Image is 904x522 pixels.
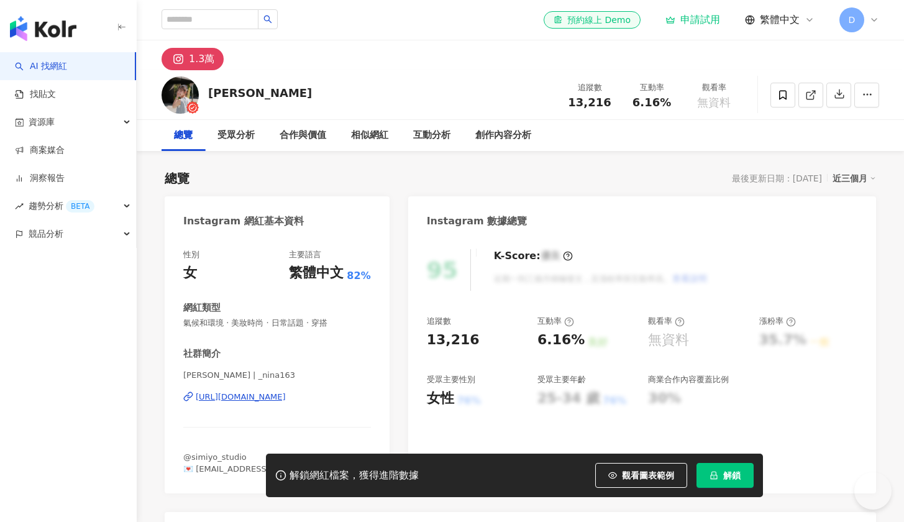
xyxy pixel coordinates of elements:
[29,220,63,248] span: 競品分析
[537,374,586,385] div: 受眾主要年齡
[280,128,326,143] div: 合作與價值
[183,301,221,314] div: 網紅類型
[174,128,193,143] div: 總覽
[710,471,718,480] span: lock
[696,463,754,488] button: 解鎖
[196,391,286,403] div: [URL][DOMAIN_NAME]
[648,374,729,385] div: 商業合作內容覆蓋比例
[162,48,224,70] button: 1.3萬
[427,374,475,385] div: 受眾主要性別
[648,316,685,327] div: 觀看率
[759,316,796,327] div: 漲粉率
[289,263,344,283] div: 繁體中文
[66,200,94,213] div: BETA
[568,96,611,109] span: 13,216
[566,81,613,94] div: 追蹤數
[15,60,67,73] a: searchAI 找網紅
[15,172,65,185] a: 洞察報告
[183,214,304,228] div: Instagram 網紅基本資料
[165,170,189,187] div: 總覽
[183,391,371,403] a: [URL][DOMAIN_NAME]
[427,331,480,350] div: 13,216
[632,96,671,109] span: 6.16%
[263,15,272,24] span: search
[15,88,56,101] a: 找貼文
[537,331,585,350] div: 6.16%
[15,202,24,211] span: rise
[665,14,720,26] a: 申請試用
[544,11,641,29] a: 預約線上 Demo
[427,214,527,228] div: Instagram 數據總覽
[427,389,454,408] div: 女性
[760,13,800,27] span: 繁體中文
[732,173,822,183] div: 最後更新日期：[DATE]
[475,128,531,143] div: 創作內容分析
[833,170,876,186] div: 近三個月
[289,249,321,260] div: 主要語言
[183,370,371,381] span: [PERSON_NAME] | _nina163
[849,13,856,27] span: D
[183,318,371,329] span: 氣候和環境 · 美妝時尚 · 日常話題 · 穿搭
[217,128,255,143] div: 受眾分析
[697,96,731,109] span: 無資料
[183,249,199,260] div: 性別
[183,263,197,283] div: 女
[413,128,450,143] div: 互動分析
[648,331,689,350] div: 無資料
[29,192,94,220] span: 趨勢分析
[162,76,199,114] img: KOL Avatar
[690,81,737,94] div: 觀看率
[347,269,370,283] span: 82%
[208,85,312,101] div: [PERSON_NAME]
[628,81,675,94] div: 互動率
[10,16,76,41] img: logo
[595,463,687,488] button: 觀看圖表範例
[29,108,55,136] span: 資源庫
[537,316,574,327] div: 互動率
[494,249,573,263] div: K-Score :
[554,14,631,26] div: 預約線上 Demo
[183,347,221,360] div: 社群簡介
[183,452,337,473] span: @simiyo_studio 💌 [EMAIL_ADDRESS][DOMAIN_NAME]
[15,144,65,157] a: 商案媒合
[290,469,419,482] div: 解鎖網紅檔案，獲得進階數據
[723,470,741,480] span: 解鎖
[427,316,451,327] div: 追蹤數
[351,128,388,143] div: 相似網紅
[622,470,674,480] span: 觀看圖表範例
[189,50,214,68] div: 1.3萬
